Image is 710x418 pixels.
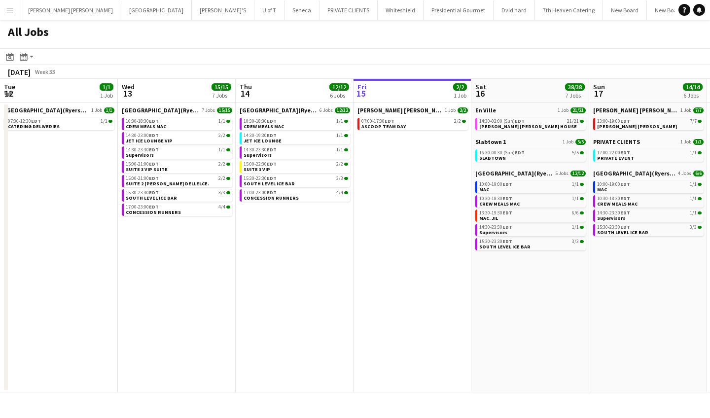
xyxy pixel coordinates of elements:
[474,88,486,99] span: 16
[202,107,215,113] span: 7 Jobs
[693,139,704,145] span: 1/1
[101,119,107,124] span: 1/1
[8,119,41,124] span: 07:30-12:30
[597,186,607,193] span: MAC
[475,170,586,252] div: [GEOGRAPHIC_DATA](Ryerson)5 Jobs12/1210:00-19:00EDT1/1MAC10:30-18:30EDT1/1CREW MEALS MAC13:30-19:...
[575,139,586,145] span: 5/5
[698,211,702,214] span: 1/1
[620,209,630,216] span: EDT
[126,205,159,209] span: 17:00-23:00
[218,162,225,167] span: 2/2
[479,215,498,221] span: MAC. JIL
[479,182,512,187] span: 10:00-19:00
[693,171,704,176] span: 6/6
[515,149,525,156] span: EDT
[8,67,31,77] div: [DATE]
[344,148,348,151] span: 1/1
[104,107,114,113] span: 1/1
[122,82,135,91] span: Wed
[479,195,584,207] a: 10:30-18:30EDT1/1CREW MEALS MAC
[698,183,702,186] span: 1/1
[126,123,166,130] span: CREW MEALS MAC
[580,183,584,186] span: 1/1
[572,196,579,201] span: 1/1
[502,181,512,187] span: EDT
[592,88,605,99] span: 17
[8,123,60,130] span: CATERING DELIVERIES
[475,138,586,145] a: Slabtown 11 Job5/5
[479,224,584,235] a: 14:30-23:30EDT1/1Supervisors
[121,0,192,20] button: [GEOGRAPHIC_DATA]
[344,120,348,123] span: 1/1
[126,133,159,138] span: 14:30-23:00
[570,171,586,176] span: 12/12
[226,134,230,137] span: 2/2
[597,224,702,235] a: 15:30-23:30EDT3/3SOUTH LEVEL ICE BAR
[597,215,625,221] span: Supervisors
[8,118,112,129] a: 07:30-12:30EDT1/1CATERING DELIVERIES
[698,151,702,154] span: 1/1
[597,209,702,221] a: 14:30-23:30EDT1/1Supervisors
[218,190,225,195] span: 3/3
[454,119,461,124] span: 2/2
[570,107,586,113] span: 21/21
[680,107,691,113] span: 1 Job
[108,120,112,123] span: 1/1
[226,148,230,151] span: 1/1
[126,195,177,201] span: SOUTH LEVEL ICE BAR
[580,197,584,200] span: 1/1
[244,175,348,186] a: 15:30-23:30EDT3/3SOUTH LEVEL ICE BAR
[479,229,507,236] span: Supervisors
[593,170,704,177] a: [GEOGRAPHIC_DATA](Ryerson)4 Jobs6/6
[597,118,702,129] a: 13:00-19:00EDT7/7[PERSON_NAME] [PERSON_NAME]
[244,152,272,158] span: Supervisors
[218,205,225,209] span: 4/4
[479,201,520,207] span: CREW MEALS MAC
[502,224,512,230] span: EDT
[4,106,114,132] div: [GEOGRAPHIC_DATA](Ryerson)1 Job1/107:30-12:30EDT1/1CATERING DELIVERIES
[226,191,230,194] span: 3/3
[284,0,319,20] button: Seneca
[244,190,277,195] span: 17:00-23:00
[572,239,579,244] span: 3/3
[267,175,277,181] span: EDT
[593,138,704,170] div: PRIVATE CLIENTS1 Job1/117:00-22:00EDT1/1PRIVATE EVENT
[149,132,159,139] span: EDT
[479,155,506,161] span: SLABTOWN
[329,83,349,91] span: 12/12
[566,92,584,99] div: 7 Jobs
[238,88,252,99] span: 14
[593,106,704,138] div: [PERSON_NAME] [PERSON_NAME]1 Job7/713:00-19:00EDT7/7[PERSON_NAME] [PERSON_NAME]
[597,181,702,192] a: 10:00-19:00EDT1/1MAC
[267,161,277,167] span: EDT
[475,170,586,177] a: [GEOGRAPHIC_DATA](Ryerson)5 Jobs12/12
[678,171,691,176] span: 4 Jobs
[149,146,159,153] span: EDT
[385,118,394,124] span: EDT
[126,119,159,124] span: 10:30-18:30
[620,195,630,202] span: EDT
[212,92,231,99] div: 7 Jobs
[126,204,230,215] a: 17:00-23:00EDT4/4CONCESSION RUNNERS
[690,150,697,155] span: 1/1
[479,150,525,155] span: 16:30-00:30 (Sun)
[126,176,159,181] span: 15:00-21:00
[593,138,640,145] span: PRIVATE CLIENTS
[620,149,630,156] span: EDT
[597,182,630,187] span: 10:00-19:00
[336,147,343,152] span: 1/1
[555,171,568,176] span: 5 Jobs
[336,119,343,124] span: 1/1
[597,196,630,201] span: 10:30-18:30
[33,68,57,75] span: Week 33
[357,82,366,91] span: Fri
[462,120,466,123] span: 2/2
[597,149,702,161] a: 17:00-22:00EDT1/1PRIVATE EVENT
[218,147,225,152] span: 1/1
[244,118,348,129] a: 10:30-18:30EDT1/1CREW MEALS MAC
[479,149,584,161] a: 16:30-00:30 (Sun)EDT5/5SLABTOWN
[240,106,350,114] a: [GEOGRAPHIC_DATA](Ryerson)6 Jobs12/12
[479,244,531,250] span: SOUTH LEVEL ICE BAR
[335,107,350,113] span: 12/12
[218,133,225,138] span: 2/2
